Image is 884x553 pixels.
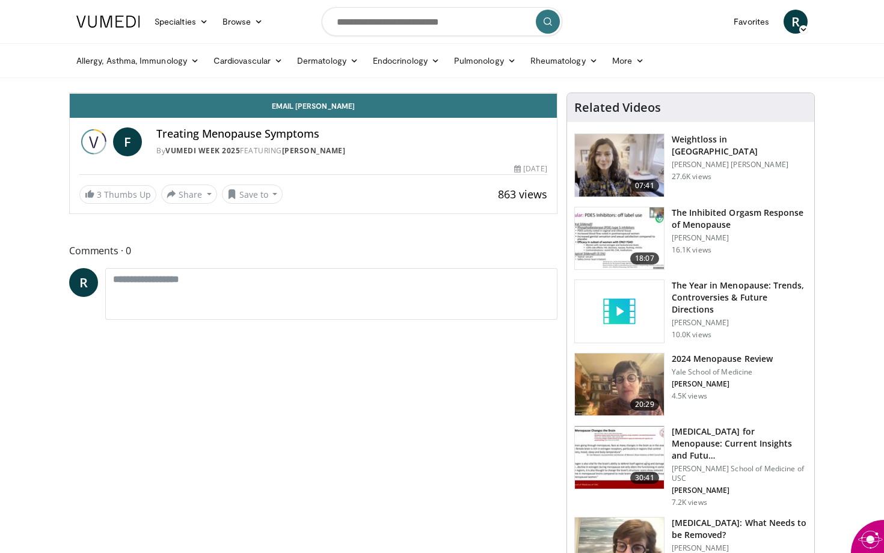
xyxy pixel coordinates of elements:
[672,245,711,255] p: 16.1K views
[630,472,659,484] span: 30:41
[630,252,659,264] span: 18:07
[69,243,557,258] span: Comments 0
[156,127,547,141] h4: Treating Menopause Symptoms
[574,133,807,197] a: 07:41 Weightloss in [GEOGRAPHIC_DATA] [PERSON_NAME] [PERSON_NAME] 27.6K views
[523,49,605,73] a: Rheumatology
[672,280,807,316] h3: The Year in Menopause: Trends, Controversies & Future Directions
[322,7,562,36] input: Search topics, interventions
[726,10,776,34] a: Favorites
[70,93,557,94] video-js: Video Player
[630,399,659,411] span: 20:29
[574,353,807,417] a: 20:29 2024 Menopause Review Yale School of Medicine [PERSON_NAME] 4.5K views
[447,49,523,73] a: Pulmonology
[575,207,664,270] img: 283c0f17-5e2d-42ba-a87c-168d447cdba4.150x105_q85_crop-smart_upscale.jpg
[672,464,807,483] p: [PERSON_NAME] School of Medicine of USC
[147,10,215,34] a: Specialties
[498,187,547,201] span: 863 views
[574,280,807,343] a: The Year in Menopause: Trends, Controversies & Future Directions [PERSON_NAME] 10.0K views
[672,330,711,340] p: 10.0K views
[161,185,217,204] button: Share
[222,185,283,204] button: Save to
[672,133,807,157] h3: Weightloss in [GEOGRAPHIC_DATA]
[672,172,711,182] p: 27.6K views
[113,127,142,156] a: F
[206,49,290,73] a: Cardiovascular
[672,517,807,541] h3: [MEDICAL_DATA]: What Needs to be Removed?
[69,268,98,297] a: R
[672,318,807,328] p: [PERSON_NAME]
[672,353,773,365] h3: 2024 Menopause Review
[76,16,140,28] img: VuMedi Logo
[290,49,366,73] a: Dermatology
[672,233,807,243] p: [PERSON_NAME]
[574,426,807,507] a: 30:41 [MEDICAL_DATA] for Menopause: Current Insights and Futu… [PERSON_NAME] School of Medicine o...
[672,498,707,507] p: 7.2K views
[165,145,240,156] a: Vumedi Week 2025
[574,207,807,270] a: 18:07 The Inhibited Orgasm Response of Menopause [PERSON_NAME] 16.1K views
[79,127,108,156] img: Vumedi Week 2025
[672,486,807,495] p: [PERSON_NAME]
[672,367,773,377] p: Yale School of Medicine
[215,10,271,34] a: Browse
[672,543,807,553] p: [PERSON_NAME]
[282,145,346,156] a: [PERSON_NAME]
[672,426,807,462] h3: [MEDICAL_DATA] for Menopause: Current Insights and Futu…
[672,207,807,231] h3: The Inhibited Orgasm Response of Menopause
[575,280,664,343] img: video_placeholder_short.svg
[630,180,659,192] span: 07:41
[575,134,664,197] img: 9983fed1-7565-45be-8934-aef1103ce6e2.150x105_q85_crop-smart_upscale.jpg
[366,49,447,73] a: Endocrinology
[69,49,206,73] a: Allergy, Asthma, Immunology
[70,94,557,118] a: Email [PERSON_NAME]
[605,49,651,73] a: More
[672,391,707,401] p: 4.5K views
[672,379,773,389] p: [PERSON_NAME]
[514,163,547,174] div: [DATE]
[575,353,664,416] img: 692f135d-47bd-4f7e-b54d-786d036e68d3.150x105_q85_crop-smart_upscale.jpg
[97,189,102,200] span: 3
[156,145,547,156] div: By FEATURING
[672,160,807,170] p: [PERSON_NAME] [PERSON_NAME]
[784,10,808,34] a: R
[79,185,156,204] a: 3 Thumbs Up
[574,100,661,115] h4: Related Videos
[575,426,664,489] img: 47271b8a-94f4-49c8-b914-2a3d3af03a9e.150x105_q85_crop-smart_upscale.jpg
